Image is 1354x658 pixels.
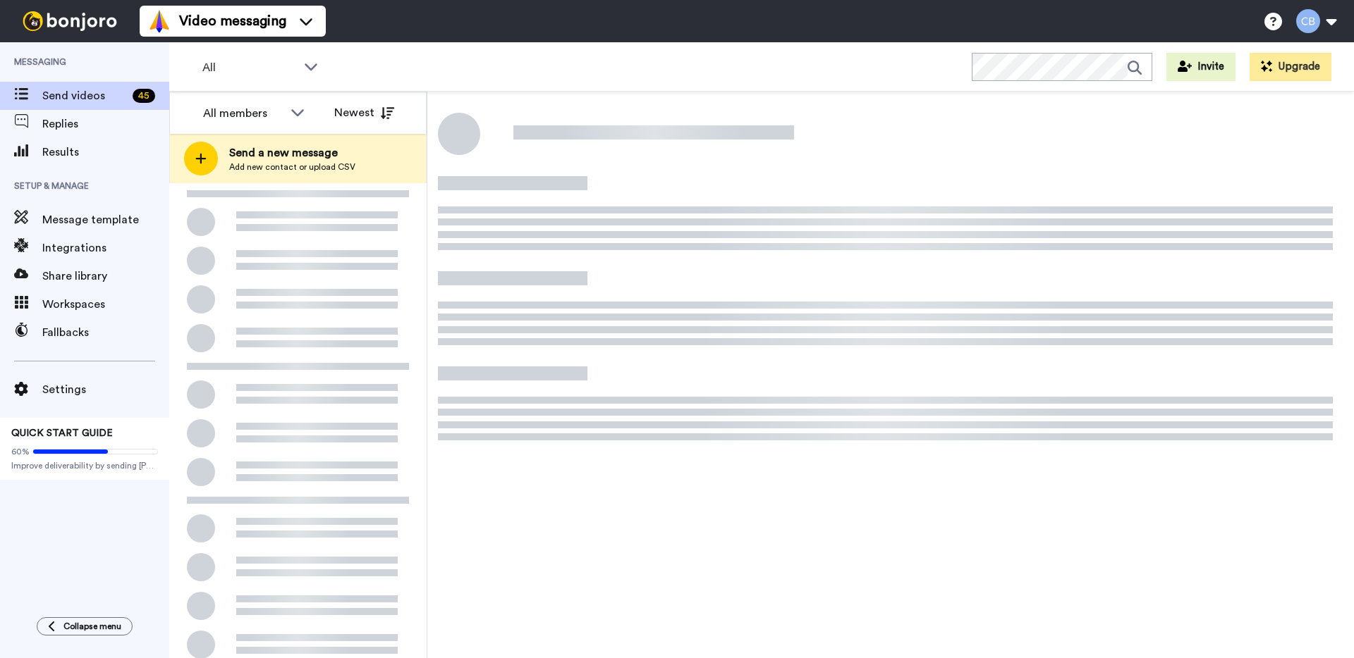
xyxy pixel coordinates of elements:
span: Settings [42,381,169,398]
span: Add new contact or upload CSV [229,161,355,173]
div: All members [203,105,283,122]
span: All [202,59,297,76]
span: Results [42,144,169,161]
span: Send a new message [229,144,355,161]
button: Newest [324,99,405,127]
span: Message template [42,211,169,228]
span: Video messaging [179,11,286,31]
span: Collapse menu [63,621,121,632]
span: 60% [11,446,30,457]
span: Replies [42,116,169,132]
img: vm-color.svg [148,10,171,32]
span: Fallbacks [42,324,169,341]
button: Upgrade [1250,53,1331,81]
span: Workspaces [42,296,169,313]
span: Integrations [42,240,169,256]
div: 45 [133,89,155,103]
span: QUICK START GUIDE [11,428,113,438]
button: Invite [1166,53,1236,81]
span: Share library [42,268,169,285]
span: Send videos [42,87,127,104]
img: bj-logo-header-white.svg [17,11,123,31]
span: Improve deliverability by sending [PERSON_NAME]’s from your own email [11,460,158,471]
button: Collapse menu [37,617,133,635]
